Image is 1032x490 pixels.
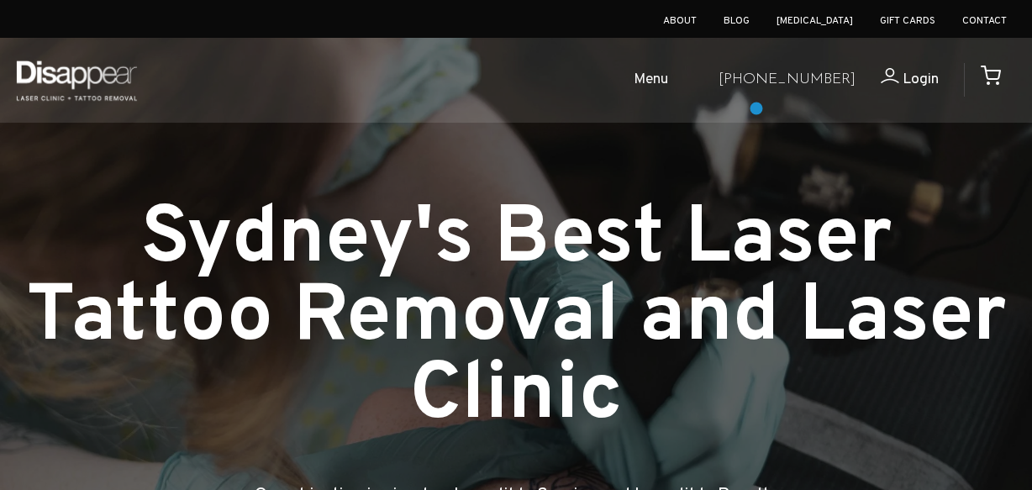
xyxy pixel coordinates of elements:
span: Menu [634,68,668,92]
a: Login [856,68,939,92]
a: [MEDICAL_DATA] [777,14,853,28]
a: Gift Cards [880,14,935,28]
a: Menu [575,54,705,108]
ul: Open Mobile Menu [153,54,705,108]
a: Blog [724,14,750,28]
a: Contact [962,14,1007,28]
a: [PHONE_NUMBER] [719,68,856,92]
h1: Sydney's Best Laser Tattoo Removal and Laser Clinic [13,202,1019,435]
img: Disappear - Laser Clinic and Tattoo Removal Services in Sydney, Australia [13,50,140,110]
a: About [663,14,697,28]
span: Login [903,70,939,89]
